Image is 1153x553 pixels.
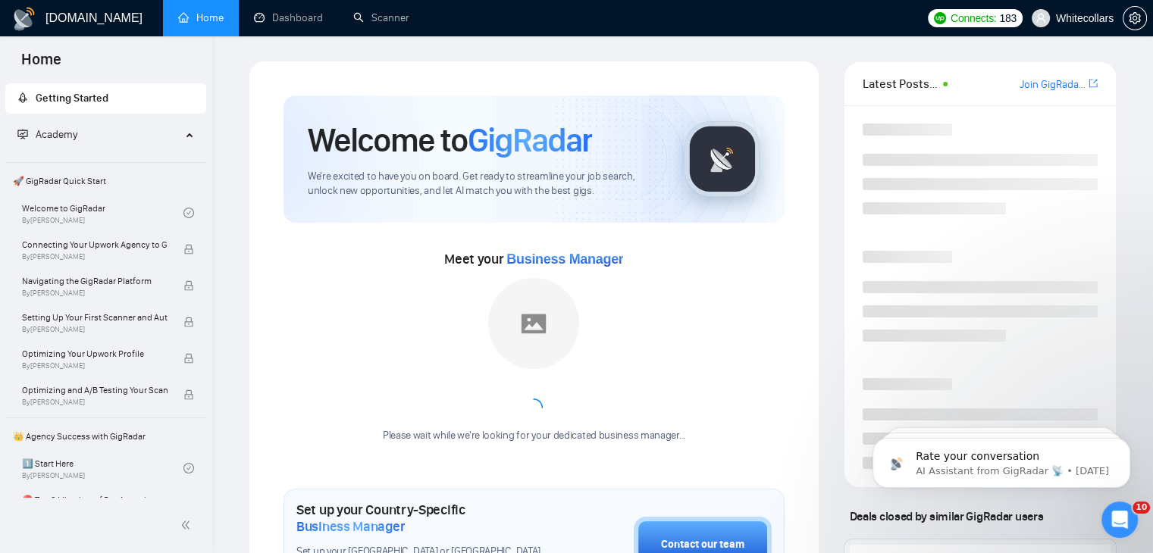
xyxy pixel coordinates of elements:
span: GigRadar [468,120,592,161]
span: Setting Up Your First Scanner and Auto-Bidder [22,310,168,325]
span: Optimizing and A/B Testing Your Scanner for Better Results [22,383,168,398]
span: Business Manager [296,518,405,535]
span: lock [183,389,194,400]
a: export [1089,77,1098,91]
span: Meet your [444,251,623,267]
span: By [PERSON_NAME] [22,252,168,261]
span: Business Manager [506,252,623,267]
span: Deals closed by similar GigRadar users [844,503,1049,530]
img: gigradar-logo.png [685,121,760,197]
span: We're excited to have you on board. Get ready to streamline your job search, unlock new opportuni... [308,170,660,198]
button: setting [1123,6,1147,30]
span: check-circle [183,463,194,473]
span: Navigating the GigRadar Platform [22,273,168,289]
div: Please wait while we're looking for your dedicated business manager... [374,429,694,443]
span: Latest Posts from the GigRadar Community [863,74,938,93]
span: fund-projection-screen [17,129,28,139]
h1: Welcome to [308,120,592,161]
span: lock [183,353,194,364]
a: homeHome [178,11,224,24]
span: By [PERSON_NAME] [22,289,168,298]
span: By [PERSON_NAME] [22,361,168,370]
a: setting [1123,12,1147,24]
a: searchScanner [353,11,409,24]
span: By [PERSON_NAME] [22,398,168,407]
iframe: Intercom live chat [1101,501,1138,538]
span: Academy [17,128,77,141]
span: export [1089,77,1098,89]
span: Home [9,48,74,80]
a: Join GigRadar Slack Community [1020,77,1086,93]
span: double-left [180,517,196,533]
span: rocket [17,92,28,103]
span: setting [1123,12,1146,24]
a: 1️⃣ Start HereBy[PERSON_NAME] [22,451,183,485]
span: Connecting Your Upwork Agency to GigRadar [22,237,168,252]
h1: Set up your Country-Specific [296,501,558,535]
div: Contact our team [661,536,744,553]
img: logo [12,7,36,31]
span: By [PERSON_NAME] [22,325,168,334]
span: user [1036,13,1046,23]
span: Connects: [951,10,996,27]
img: placeholder.png [488,278,579,369]
span: 🚀 GigRadar Quick Start [7,166,205,196]
span: lock [183,317,194,327]
iframe: Intercom notifications message [850,406,1153,512]
span: ⛔ Top 3 Mistakes of Pro Agencies [22,492,168,508]
span: Optimizing Your Upwork Profile [22,346,168,361]
a: Welcome to GigRadarBy[PERSON_NAME] [22,196,183,230]
span: 10 [1133,501,1150,514]
span: loading [522,395,547,420]
li: Getting Started [5,83,206,114]
img: upwork-logo.png [934,12,946,24]
span: check-circle [183,208,194,218]
span: 👑 Agency Success with GigRadar [7,421,205,451]
span: lock [183,280,194,291]
a: dashboardDashboard [254,11,323,24]
span: 183 [999,10,1016,27]
span: Academy [36,128,77,141]
span: Getting Started [36,92,108,105]
span: lock [183,244,194,255]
